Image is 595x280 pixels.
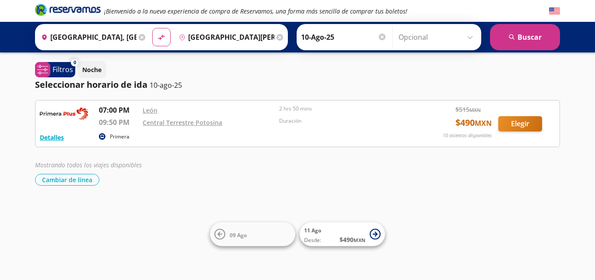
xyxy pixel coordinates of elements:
[549,6,560,17] button: English
[35,3,101,19] a: Brand Logo
[35,62,75,77] button: 0Filtros
[279,105,411,113] p: 2 hrs 50 mins
[304,227,321,234] span: 11 Ago
[469,107,481,113] small: MXN
[35,78,147,91] p: Seleccionar horario de ida
[498,116,542,131] button: Elegir
[353,237,365,243] small: MXN
[150,80,182,90] p: 10-ago-25
[300,222,385,246] button: 11 AgoDesde:$490MXN
[175,26,274,48] input: Buscar Destino
[443,132,492,139] p: 10 asientos disponibles
[40,105,88,122] img: RESERVAMOS
[304,236,321,244] span: Desde:
[230,231,247,239] span: 09 Ago
[73,59,76,66] span: 0
[99,105,138,115] p: 07:00 PM
[99,117,138,128] p: 09:50 PM
[399,26,477,48] input: Opcional
[143,106,157,114] a: León
[110,133,129,141] p: Primera
[475,118,492,128] small: MXN
[38,26,136,48] input: Buscar Origen
[490,24,560,50] button: Buscar
[82,65,101,74] p: Noche
[301,26,387,48] input: Elegir Fecha
[210,222,295,246] button: 09 Ago
[455,105,481,114] span: $ 515
[35,161,142,169] em: Mostrando todos los viajes disponibles
[143,118,222,127] a: Central Terrestre Potosina
[35,3,101,16] i: Brand Logo
[339,235,365,244] span: $ 490
[77,61,106,78] button: Noche
[52,64,73,75] p: Filtros
[279,117,411,125] p: Duración
[455,116,492,129] span: $ 490
[35,174,99,186] button: Cambiar de línea
[104,7,407,15] em: ¡Bienvenido a la nueva experiencia de compra de Reservamos, una forma más sencilla de comprar tus...
[40,133,64,142] button: Detalles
